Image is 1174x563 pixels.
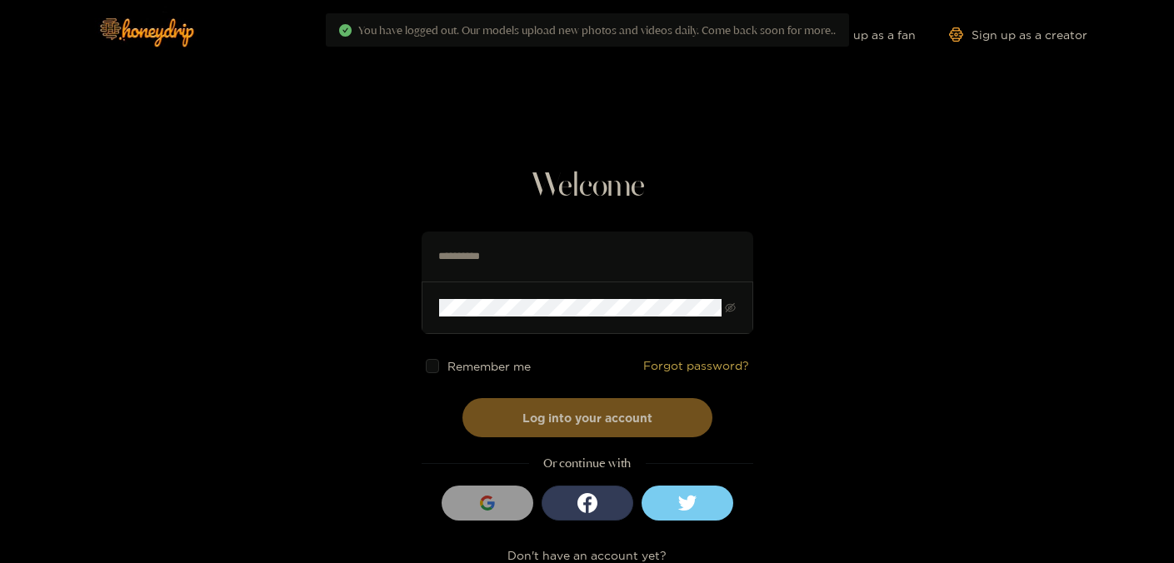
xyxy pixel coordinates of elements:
div: Or continue with [422,454,753,473]
button: Log into your account [462,398,712,437]
h1: Welcome [422,167,753,207]
a: Sign up as a fan [802,27,916,42]
span: check-circle [339,24,352,37]
a: Sign up as a creator [949,27,1087,42]
span: eye-invisible [725,302,736,313]
span: Remember me [447,360,531,372]
span: You have logged out. Our models upload new photos and videos daily. Come back soon for more.. [358,23,836,37]
a: Forgot password? [643,359,749,373]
